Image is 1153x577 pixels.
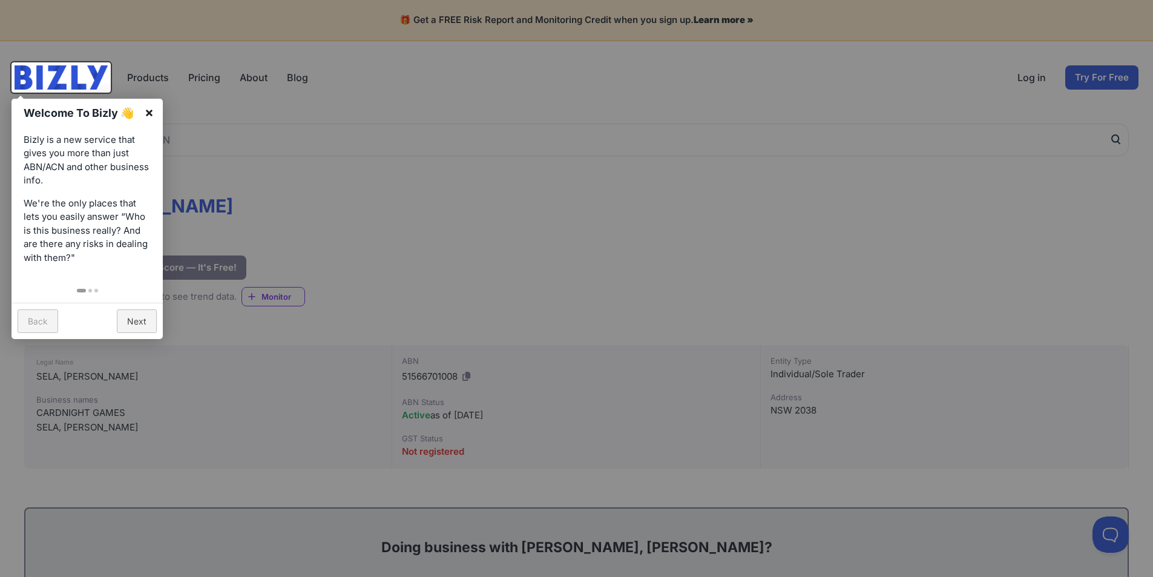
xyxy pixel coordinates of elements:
[24,105,138,121] h1: Welcome To Bizly 👋
[117,309,157,333] a: Next
[24,133,151,188] p: Bizly is a new service that gives you more than just ABN/ACN and other business info.
[136,99,163,126] a: ×
[18,309,58,333] a: Back
[24,197,151,265] p: We're the only places that lets you easily answer “Who is this business really? And are there any...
